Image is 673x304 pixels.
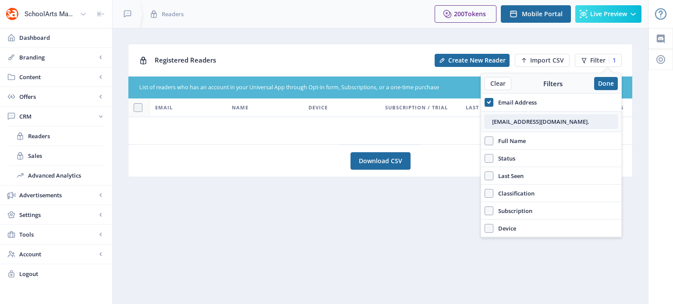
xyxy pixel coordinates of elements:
span: Create New Reader [448,57,506,64]
span: Live Preview [590,10,627,17]
span: Mobile Portal [522,10,563,17]
span: CRM [19,112,96,121]
button: Done [594,77,618,90]
span: Device [308,102,328,113]
div: List of readers who has an account in your Universal App through Opt-in form, Subscriptions, or a... [139,84,569,92]
button: Clear [485,77,511,90]
a: Download CSV [351,152,411,170]
div: 1 [609,57,616,64]
span: Filter [590,57,606,64]
div: SchoolArts Magazine [25,4,76,24]
span: Full Name [493,136,526,146]
span: Dashboard [19,33,105,42]
span: Subscription [493,206,532,216]
button: 200Tokens [435,5,496,23]
span: Branding [19,53,96,62]
span: Tokens [464,10,486,18]
span: Logout [19,269,105,278]
span: Settings [19,210,96,219]
img: properties.app_icon.png [5,7,19,21]
app-collection-view: Registered Readers [128,44,633,145]
span: Readers [28,132,103,140]
span: Tools [19,230,96,239]
button: Create New Reader [435,54,510,67]
a: Readers [9,126,103,146]
span: Device [493,223,516,234]
span: Last Seen [466,102,494,113]
span: Offers [19,92,96,101]
span: Status [493,153,515,164]
span: Readers [162,10,184,18]
span: Advertisements [19,191,96,199]
a: New page [510,54,570,67]
span: Email [155,102,173,113]
div: Filters [511,79,594,88]
span: Sales [28,151,103,160]
span: Classification [493,188,535,199]
span: Advanced Analytics [28,171,103,180]
a: New page [429,54,510,67]
button: Import CSV [515,54,570,67]
a: Advanced Analytics [9,166,103,185]
button: Live Preview [575,5,641,23]
span: Subscription / Trial [385,102,448,113]
button: Mobile Portal [501,5,571,23]
button: Filter1 [575,54,622,67]
span: Account [19,250,96,259]
span: Import CSV [530,57,564,64]
span: Name [232,102,248,113]
span: Last Seen [493,171,524,181]
a: Sales [9,146,103,165]
span: Content [19,73,96,81]
span: Registered Readers [155,56,216,64]
span: Email Address [493,97,537,108]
